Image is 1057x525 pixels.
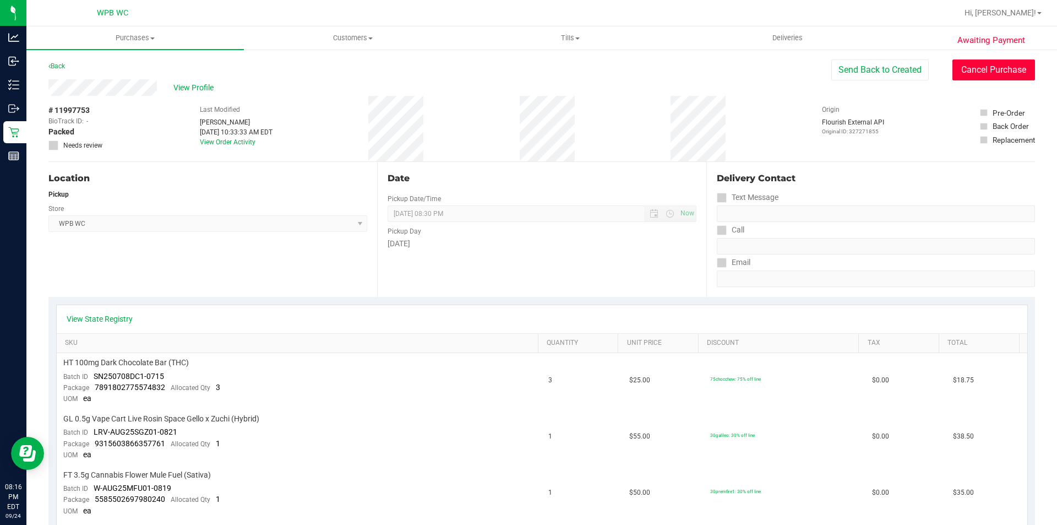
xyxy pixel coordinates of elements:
[947,339,1015,348] a: Total
[173,82,217,94] span: View Profile
[965,8,1036,17] span: Hi, [PERSON_NAME]!
[216,439,220,448] span: 1
[26,26,244,50] a: Purchases
[8,103,19,114] inline-svg: Outbound
[94,427,177,436] span: LRV-AUG25SGZ01-0821
[831,59,929,80] button: Send Back to Created
[86,116,88,126] span: -
[171,440,210,448] span: Allocated Qty
[710,489,761,494] span: 30premfire1: 30% off line
[48,204,64,214] label: Store
[48,126,74,138] span: Packed
[11,437,44,470] iframe: Resource center
[872,375,889,386] span: $0.00
[48,105,90,116] span: # 11997753
[461,26,679,50] a: Tills
[65,339,533,348] a: SKU
[548,431,552,442] span: 1
[872,488,889,498] span: $0.00
[993,107,1025,118] div: Pre-Order
[462,33,678,43] span: Tills
[216,495,220,504] span: 1
[63,451,78,459] span: UOM
[94,484,171,492] span: W-AUG25MFU01-0819
[63,140,102,150] span: Needs review
[822,117,884,136] div: Flourish External API
[83,394,91,403] span: ea
[94,372,164,381] span: SN250708DC1-0715
[63,507,78,515] span: UOM
[200,127,273,137] div: [DATE] 10:33:33 AM EDT
[244,26,461,50] a: Customers
[629,488,650,498] span: $50.00
[952,59,1035,80] button: Cancel Purchase
[8,79,19,90] inline-svg: Inventory
[48,116,84,126] span: BioTrack ID:
[388,172,696,185] div: Date
[171,384,210,392] span: Allocated Qty
[8,32,19,43] inline-svg: Analytics
[388,194,441,204] label: Pickup Date/Time
[63,470,211,480] span: FT 3.5g Cannabis Flower Mule Fuel (Sativa)
[200,117,273,127] div: [PERSON_NAME]
[216,383,220,392] span: 3
[710,376,761,382] span: 75chocchew: 75% off line
[95,439,165,448] span: 9315603866357761
[717,238,1035,255] input: Format: (999) 999-9999
[822,127,884,136] p: Original ID: 327271855
[200,138,255,146] a: View Order Activity
[629,431,650,442] span: $55.00
[63,440,89,448] span: Package
[63,384,89,392] span: Package
[63,414,259,424] span: GL 0.5g Vape Cart Live Rosin Space Gello x Zuchi (Hybrid)
[5,512,21,520] p: 09/24
[83,450,91,459] span: ea
[717,205,1035,222] input: Format: (999) 999-9999
[200,105,240,115] label: Last Modified
[48,191,69,198] strong: Pickup
[868,339,935,348] a: Tax
[548,375,552,386] span: 3
[63,373,88,381] span: Batch ID
[388,238,696,250] div: [DATE]
[627,339,694,348] a: Unit Price
[97,8,128,18] span: WPB WC
[953,431,974,442] span: $38.50
[63,358,189,368] span: HT 100mg Dark Chocolate Bar (THC)
[822,105,840,115] label: Origin
[48,62,65,70] a: Back
[993,121,1029,132] div: Back Order
[26,33,244,43] span: Purchases
[67,313,133,324] a: View State Registry
[548,488,552,498] span: 1
[95,495,165,504] span: 5585502697980240
[63,429,88,436] span: Batch ID
[547,339,614,348] a: Quantity
[388,226,421,236] label: Pickup Day
[717,222,744,238] label: Call
[707,339,854,348] a: Discount
[717,255,750,270] label: Email
[8,56,19,67] inline-svg: Inbound
[83,506,91,515] span: ea
[63,496,89,504] span: Package
[244,33,461,43] span: Customers
[953,375,974,386] span: $18.75
[171,496,210,504] span: Allocated Qty
[717,172,1035,185] div: Delivery Contact
[717,190,778,205] label: Text Message
[710,432,755,438] span: 30galileo: 30% off line
[758,33,818,43] span: Deliveries
[993,134,1035,145] div: Replacement
[953,488,974,498] span: $35.00
[5,482,21,512] p: 08:16 PM EDT
[872,431,889,442] span: $0.00
[629,375,650,386] span: $25.00
[957,34,1025,47] span: Awaiting Payment
[48,172,367,185] div: Location
[679,26,896,50] a: Deliveries
[8,150,19,161] inline-svg: Reports
[95,383,165,392] span: 7891802775574832
[8,127,19,138] inline-svg: Retail
[63,485,88,492] span: Batch ID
